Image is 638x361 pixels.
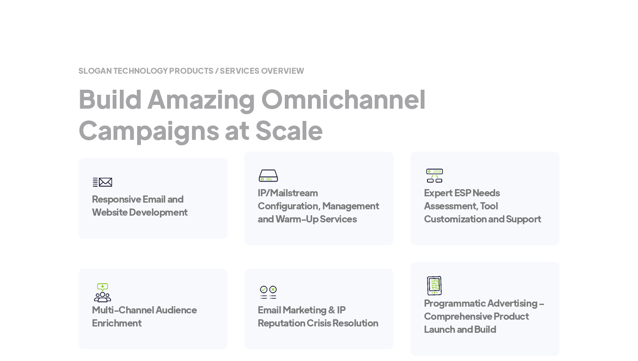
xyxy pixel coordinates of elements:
h5: Responsive Email and Website Development [92,193,214,219]
h1: Build Amazing Omnichannel Campaigns at Scale [78,83,560,145]
h5: Multi-Channel Audience Enrichment [92,303,214,329]
h5: Programmatic Advertising – Comprehensive Product Launch and Build [424,297,546,335]
h5: Expert ESP Needs Assessment, Tool Customization and Support [424,186,546,225]
h5: Email Marketing & IP Reputation Crisis Resolution [258,303,380,329]
h5: IP/Mailstream Configuration, Management and Warm-Up Services [258,186,380,225]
